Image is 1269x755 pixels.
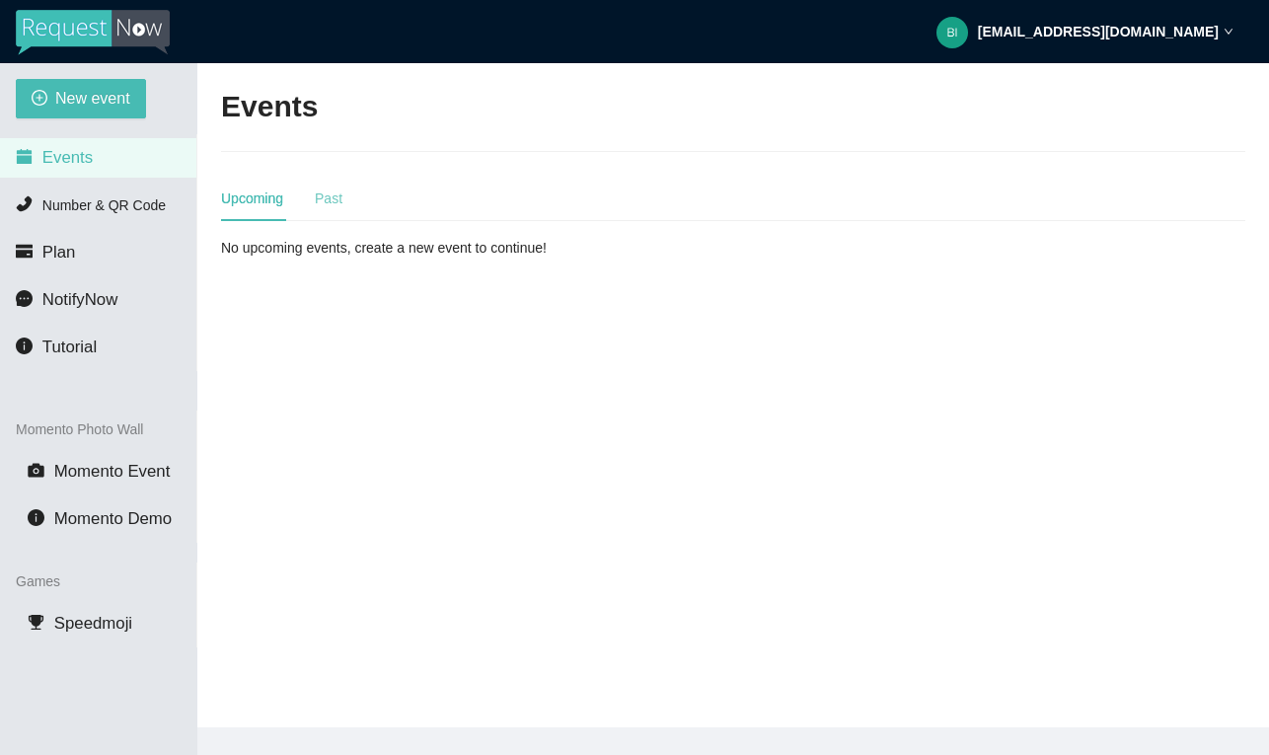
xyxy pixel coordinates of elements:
[28,509,44,526] span: info-circle
[32,90,47,109] span: plus-circle
[42,290,117,309] span: NotifyNow
[16,79,146,118] button: plus-circleNew event
[221,237,552,259] div: No upcoming events, create a new event to continue!
[978,24,1219,39] strong: [EMAIL_ADDRESS][DOMAIN_NAME]
[16,10,170,55] img: RequestNow
[55,86,130,111] span: New event
[28,614,44,631] span: trophy
[16,195,33,212] span: phone
[42,243,76,262] span: Plan
[221,87,318,127] h2: Events
[42,148,93,167] span: Events
[16,243,33,260] span: credit-card
[16,148,33,165] span: calendar
[54,614,132,633] span: Speedmoji
[315,188,342,209] div: Past
[42,338,97,356] span: Tutorial
[54,509,172,528] span: Momento Demo
[42,197,166,213] span: Number & QR Code
[1224,27,1233,37] span: down
[16,338,33,354] span: info-circle
[221,188,283,209] div: Upcoming
[16,290,33,307] span: message
[54,462,171,481] span: Momento Event
[936,17,968,48] img: b573f13d72a41b61daee4edec3c6a9f1
[28,462,44,479] span: camera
